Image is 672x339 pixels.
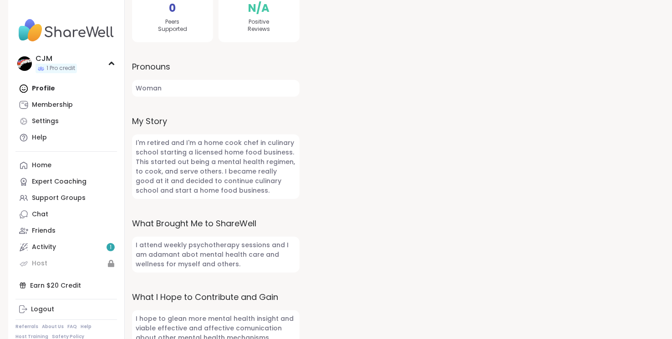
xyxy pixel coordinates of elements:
a: Logout [15,301,117,318]
div: Earn $20 Credit [15,277,117,294]
a: Settings [15,113,117,130]
a: Home [15,157,117,174]
span: 1 Pro credit [46,65,75,72]
span: Woman [132,80,300,97]
label: Pronouns [132,60,300,73]
div: Host [32,259,47,268]
div: Activity [32,243,56,252]
div: Logout [31,305,54,314]
a: Help [15,130,117,146]
span: I'm retired and I'm a home cook chef in culinary school starting a licensed home food business. T... [132,135,300,199]
a: Activity1 [15,239,117,255]
div: Help [32,133,47,142]
a: Host [15,255,117,272]
a: Referrals [15,324,38,330]
div: Support Groups [32,194,86,203]
a: Membership [15,97,117,113]
div: CJM [36,54,77,64]
a: Friends [15,223,117,239]
label: What I Hope to Contribute and Gain [132,291,300,303]
label: What Brought Me to ShareWell [132,217,300,229]
label: My Story [132,115,300,127]
span: I attend weekly psychotherapy sessions and I am adamant abot mental health care and wellness for ... [132,237,300,273]
span: Peers Supported [158,18,187,34]
a: Chat [15,206,117,223]
div: Expert Coaching [32,177,87,186]
a: Expert Coaching [15,174,117,190]
a: FAQ [67,324,77,330]
div: Friends [32,226,56,235]
div: Chat [32,210,48,219]
a: About Us [42,324,64,330]
span: Positive Reviews [248,18,270,34]
img: ShareWell Nav Logo [15,15,117,46]
span: 1 [110,244,112,251]
img: CJM [17,56,32,71]
div: Membership [32,100,73,110]
div: Home [32,161,51,170]
a: Help [81,324,92,330]
a: Support Groups [15,190,117,206]
div: Settings [32,117,59,126]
